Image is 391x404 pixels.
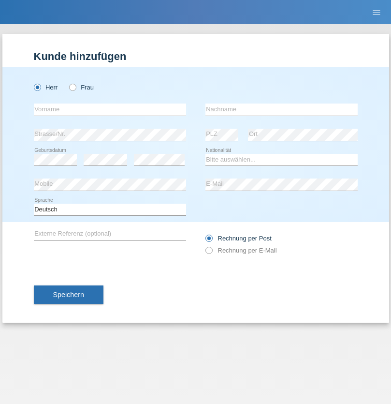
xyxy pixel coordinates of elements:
[205,235,212,247] input: Rechnung per Post
[34,285,103,304] button: Speichern
[69,84,75,90] input: Frau
[34,84,40,90] input: Herr
[34,50,358,62] h1: Kunde hinzufügen
[367,9,386,15] a: menu
[205,247,212,259] input: Rechnung per E-Mail
[205,247,277,254] label: Rechnung per E-Mail
[53,291,84,299] span: Speichern
[205,235,272,242] label: Rechnung per Post
[372,8,381,17] i: menu
[34,84,58,91] label: Herr
[69,84,94,91] label: Frau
